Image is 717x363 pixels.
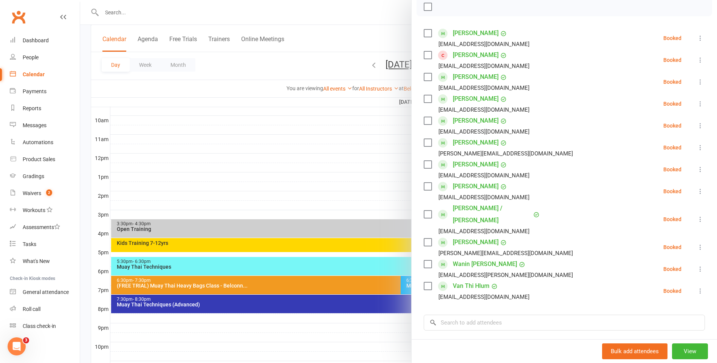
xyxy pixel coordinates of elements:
[10,284,80,301] a: General attendance kiosk mode
[23,88,46,94] div: Payments
[453,93,499,105] a: [PERSON_NAME]
[453,258,517,270] a: Wanin [PERSON_NAME]
[10,117,80,134] a: Messages
[10,253,80,270] a: What's New
[663,101,681,106] div: Booked
[453,27,499,39] a: [PERSON_NAME]
[663,57,681,63] div: Booked
[10,219,80,236] a: Assessments
[10,151,80,168] a: Product Sales
[23,289,69,295] div: General attendance
[10,301,80,318] a: Roll call
[663,189,681,194] div: Booked
[10,100,80,117] a: Reports
[438,39,530,49] div: [EMAIL_ADDRESS][DOMAIN_NAME]
[663,266,681,272] div: Booked
[663,245,681,250] div: Booked
[10,49,80,66] a: People
[10,236,80,253] a: Tasks
[23,337,29,343] span: 3
[438,105,530,115] div: [EMAIL_ADDRESS][DOMAIN_NAME]
[438,83,530,93] div: [EMAIL_ADDRESS][DOMAIN_NAME]
[453,137,499,149] a: [PERSON_NAME]
[453,158,499,171] a: [PERSON_NAME]
[23,105,41,111] div: Reports
[453,180,499,192] a: [PERSON_NAME]
[23,139,53,145] div: Automations
[23,241,36,247] div: Tasks
[23,173,44,179] div: Gradings
[23,122,46,128] div: Messages
[663,123,681,128] div: Booked
[438,292,530,302] div: [EMAIL_ADDRESS][DOMAIN_NAME]
[10,202,80,219] a: Workouts
[23,306,40,312] div: Roll call
[663,35,681,41] div: Booked
[438,127,530,137] div: [EMAIL_ADDRESS][DOMAIN_NAME]
[663,145,681,150] div: Booked
[438,61,530,71] div: [EMAIL_ADDRESS][DOMAIN_NAME]
[10,83,80,100] a: Payments
[23,71,45,77] div: Calendar
[438,149,573,158] div: [PERSON_NAME][EMAIL_ADDRESS][DOMAIN_NAME]
[424,315,705,331] input: Search to add attendees
[663,79,681,85] div: Booked
[663,288,681,294] div: Booked
[8,337,26,355] iframe: Intercom live chat
[10,318,80,335] a: Class kiosk mode
[438,226,530,236] div: [EMAIL_ADDRESS][DOMAIN_NAME]
[10,185,80,202] a: Waivers 2
[438,248,573,258] div: [PERSON_NAME][EMAIL_ADDRESS][DOMAIN_NAME]
[23,258,50,264] div: What's New
[602,343,667,359] button: Bulk add attendees
[438,192,530,202] div: [EMAIL_ADDRESS][DOMAIN_NAME]
[23,224,60,230] div: Assessments
[23,323,56,329] div: Class check-in
[453,71,499,83] a: [PERSON_NAME]
[438,171,530,180] div: [EMAIL_ADDRESS][DOMAIN_NAME]
[23,54,39,60] div: People
[663,217,681,222] div: Booked
[10,168,80,185] a: Gradings
[453,115,499,127] a: [PERSON_NAME]
[10,66,80,83] a: Calendar
[9,8,28,26] a: Clubworx
[23,207,45,213] div: Workouts
[46,189,52,196] span: 2
[438,270,573,280] div: [EMAIL_ADDRESS][PERSON_NAME][DOMAIN_NAME]
[453,202,531,226] a: [PERSON_NAME] / [PERSON_NAME]
[23,156,55,162] div: Product Sales
[672,343,708,359] button: View
[453,49,499,61] a: [PERSON_NAME]
[10,32,80,49] a: Dashboard
[23,37,49,43] div: Dashboard
[453,280,489,292] a: Van Thi Hlum
[663,167,681,172] div: Booked
[453,236,499,248] a: [PERSON_NAME]
[23,190,41,196] div: Waivers
[10,134,80,151] a: Automations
